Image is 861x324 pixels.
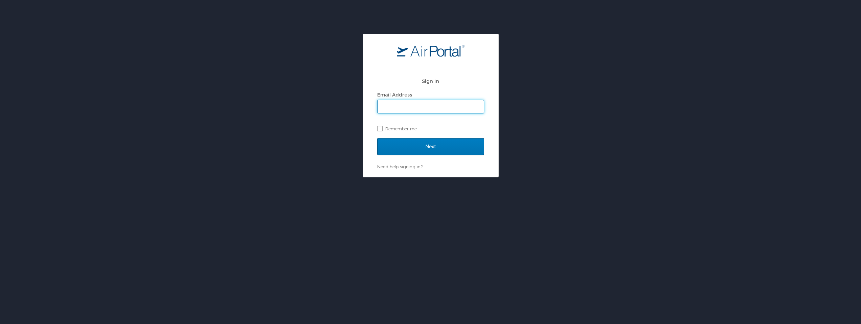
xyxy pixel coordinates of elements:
[397,44,465,57] img: logo
[377,138,484,155] input: Next
[377,124,484,134] label: Remember me
[377,92,412,98] label: Email Address
[377,164,423,169] a: Need help signing in?
[377,77,484,85] h2: Sign In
